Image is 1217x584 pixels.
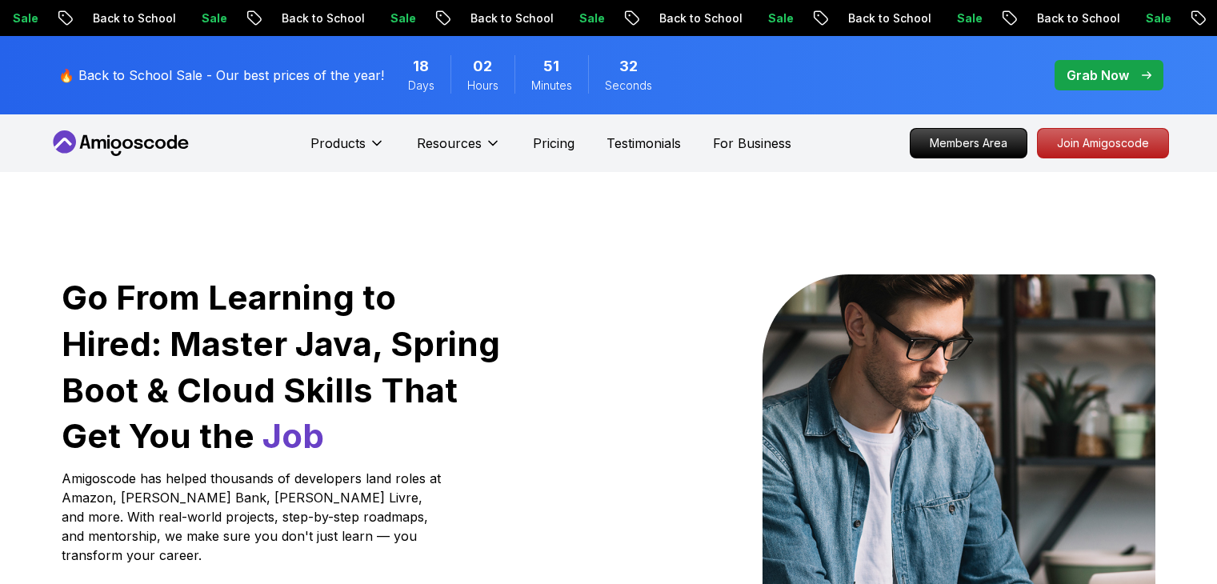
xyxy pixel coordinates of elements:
[755,10,806,26] p: Sale
[457,10,566,26] p: Back to School
[1132,10,1183,26] p: Sale
[62,274,502,459] h1: Go From Learning to Hired: Master Java, Spring Boot & Cloud Skills That Get You the
[413,55,429,78] span: 18 Days
[943,10,995,26] p: Sale
[910,128,1027,158] a: Members Area
[1037,128,1169,158] a: Join Amigoscode
[533,134,574,153] a: Pricing
[467,78,498,94] span: Hours
[417,134,501,166] button: Resources
[377,10,428,26] p: Sale
[408,78,434,94] span: Days
[188,10,239,26] p: Sale
[911,129,1027,158] p: Members Area
[835,10,943,26] p: Back to School
[713,134,791,153] a: For Business
[310,134,366,153] p: Products
[417,134,482,153] p: Resources
[606,134,681,153] a: Testimonials
[543,55,559,78] span: 51 Minutes
[268,10,377,26] p: Back to School
[58,66,384,85] p: 🔥 Back to School Sale - Our best prices of the year!
[79,10,188,26] p: Back to School
[62,469,446,565] p: Amigoscode has helped thousands of developers land roles at Amazon, [PERSON_NAME] Bank, [PERSON_N...
[619,55,638,78] span: 32 Seconds
[605,78,652,94] span: Seconds
[473,55,492,78] span: 2 Hours
[310,134,385,166] button: Products
[262,415,324,456] span: Job
[531,78,572,94] span: Minutes
[566,10,617,26] p: Sale
[1023,10,1132,26] p: Back to School
[1038,129,1168,158] p: Join Amigoscode
[646,10,755,26] p: Back to School
[1067,66,1129,85] p: Grab Now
